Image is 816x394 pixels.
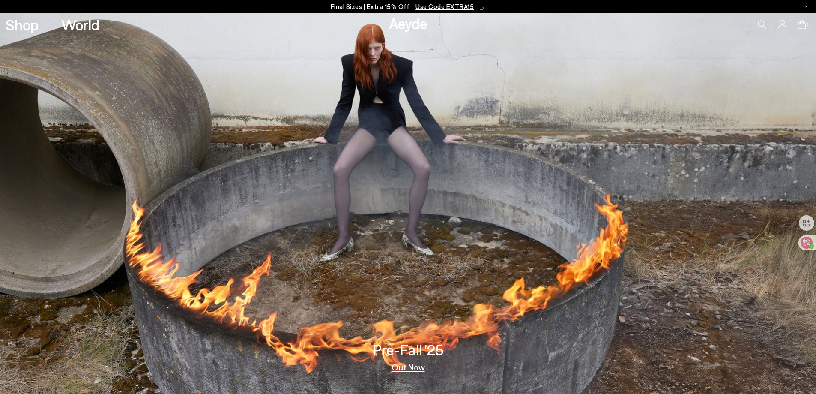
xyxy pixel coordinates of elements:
[798,20,806,29] a: 0
[331,1,486,12] p: Final Sizes | Extra 15% Off
[373,342,444,357] h3: Pre-Fall '25
[392,363,425,371] a: Out Now
[6,17,39,32] a: Shop
[61,17,99,32] a: World
[415,3,474,10] span: Navigate to /collections/ss25-final-sizes
[389,14,427,32] a: Aeyde
[806,22,810,27] span: 0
